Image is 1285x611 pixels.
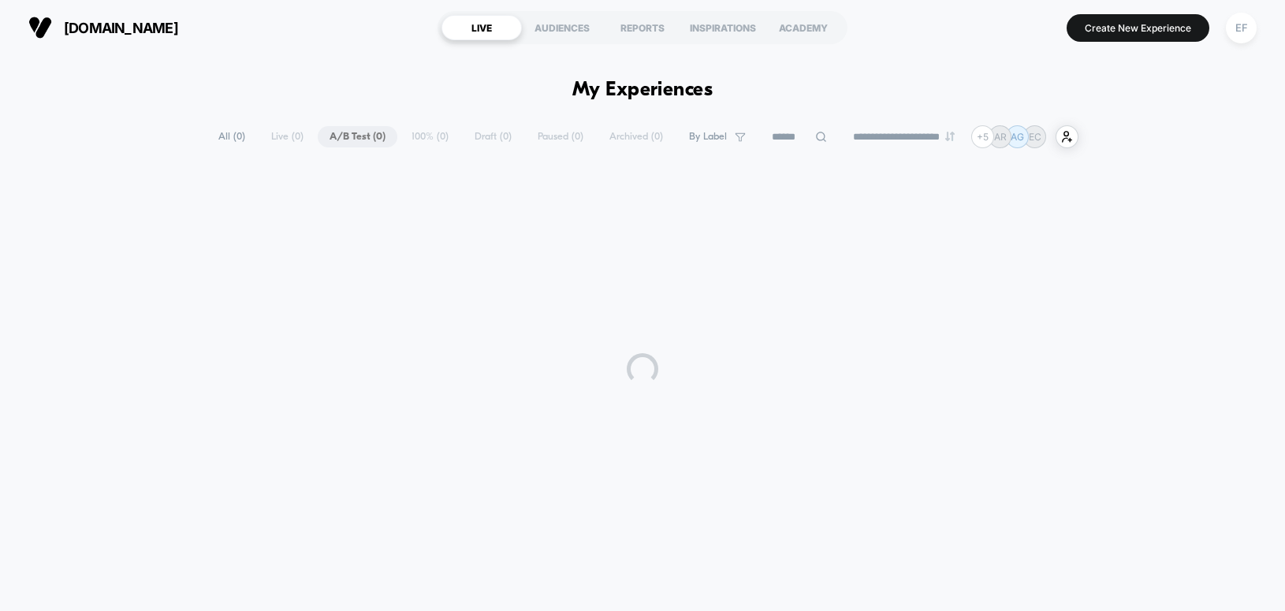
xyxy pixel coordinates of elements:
div: ACADEMY [763,15,844,40]
div: LIVE [441,15,522,40]
p: AG [1011,131,1024,143]
button: Create New Experience [1067,14,1209,42]
div: INSPIRATIONS [683,15,763,40]
div: EF [1226,13,1257,43]
span: [DOMAIN_NAME] [64,20,178,36]
p: AR [994,131,1007,143]
span: By Label [689,131,727,143]
img: end [945,132,955,141]
div: + 5 [971,125,994,148]
img: Visually logo [28,16,52,39]
h1: My Experiences [572,79,713,102]
button: [DOMAIN_NAME] [24,15,183,40]
div: AUDIENCES [522,15,602,40]
div: REPORTS [602,15,683,40]
button: EF [1221,12,1261,44]
p: EC [1029,131,1041,143]
span: All ( 0 ) [207,126,257,147]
